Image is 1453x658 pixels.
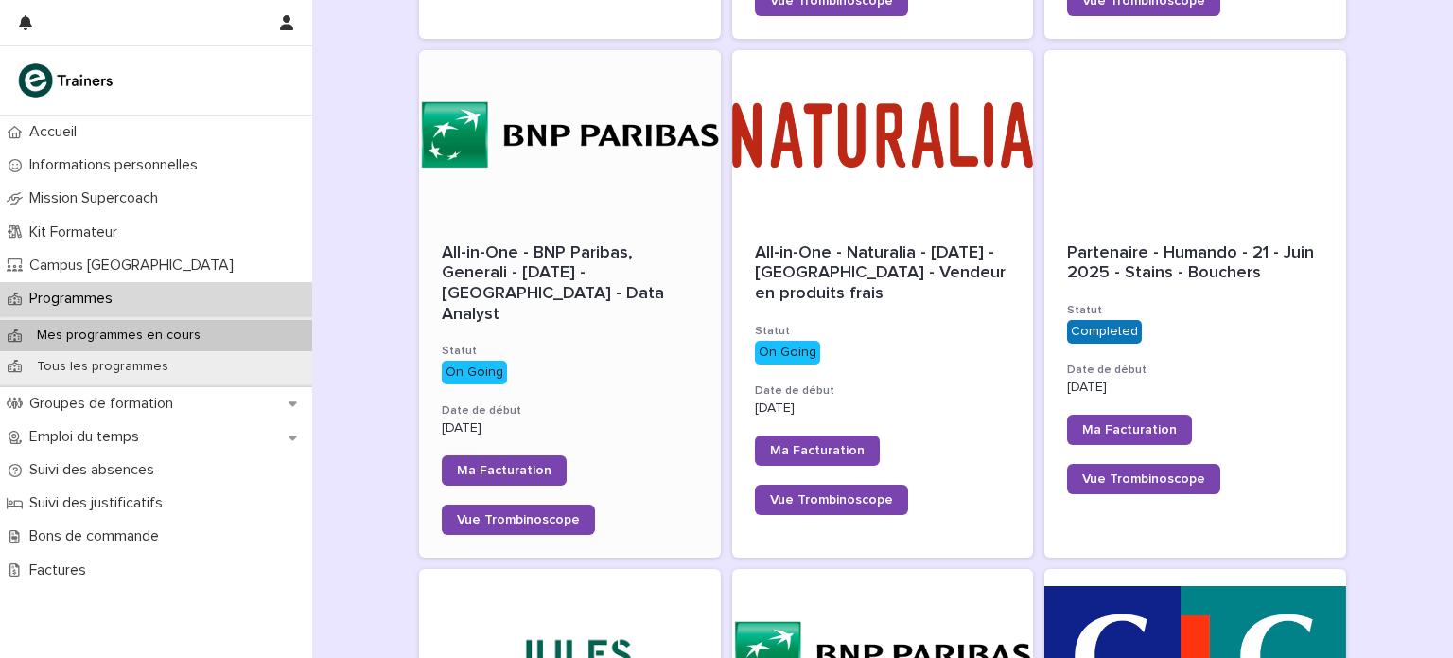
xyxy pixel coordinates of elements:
[22,359,184,375] p: Tous les programmes
[755,485,908,515] a: Vue Trombinoscope
[732,50,1034,558] a: All-in-One - Naturalia - [DATE] - [GEOGRAPHIC_DATA] - Vendeur en produits fraisStatutOn GoingDate...
[1067,363,1323,378] h3: Date de début
[22,461,169,479] p: Suivi des absences
[755,400,1011,417] p: [DATE]
[22,328,216,344] p: Mes programmes en cours
[22,156,213,174] p: Informations personnelles
[1067,303,1323,318] h3: Statut
[442,244,669,323] span: All-in-One - BNP Paribas, Generali - [DATE] - [GEOGRAPHIC_DATA] - Data Analyst
[1044,50,1346,558] a: Partenaire - Humando - 21 - Juin 2025 - Stains - BouchersStatutCompletedDate de début[DATE]Ma Fac...
[419,50,721,558] a: All-in-One - BNP Paribas, Generali - [DATE] - [GEOGRAPHIC_DATA] - Data AnalystStatutOn GoingDate ...
[442,420,698,436] p: [DATE]
[442,361,507,384] div: On Going
[755,324,1011,339] h3: Statut
[22,223,132,241] p: Kit Formateur
[22,290,128,308] p: Programmes
[1082,423,1177,436] span: Ma Facturation
[1067,464,1220,494] a: Vue Trombinoscope
[442,403,698,418] h3: Date de début
[755,341,820,365] div: On Going
[755,383,1011,399] h3: Date de début
[15,62,119,99] img: K0CqGN7SDeD6s4JG8KQk
[1067,320,1142,344] div: Completed
[1067,380,1323,396] p: [DATE]
[1082,472,1205,486] span: Vue Trombinoscope
[755,244,1010,302] span: All-in-One - Naturalia - [DATE] - [GEOGRAPHIC_DATA] - Vendeur en produits frais
[22,257,249,275] p: Campus [GEOGRAPHIC_DATA]
[770,493,893,507] span: Vue Trombinoscope
[442,344,698,359] h3: Statut
[1067,244,1319,282] span: Partenaire - Humando - 21 - Juin 2025 - Stains - Bouchers
[22,561,101,579] p: Factures
[22,395,188,413] p: Groupes de formation
[770,444,865,457] span: Ma Facturation
[457,513,580,526] span: Vue Trombinoscope
[22,123,92,141] p: Accueil
[22,527,174,545] p: Bons de commande
[442,455,567,486] a: Ma Facturation
[442,505,595,535] a: Vue Trombinoscope
[755,436,880,466] a: Ma Facturation
[22,189,173,207] p: Mission Supercoach
[22,428,154,446] p: Emploi du temps
[1067,415,1192,445] a: Ma Facturation
[22,494,178,512] p: Suivi des justificatifs
[457,464,551,477] span: Ma Facturation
